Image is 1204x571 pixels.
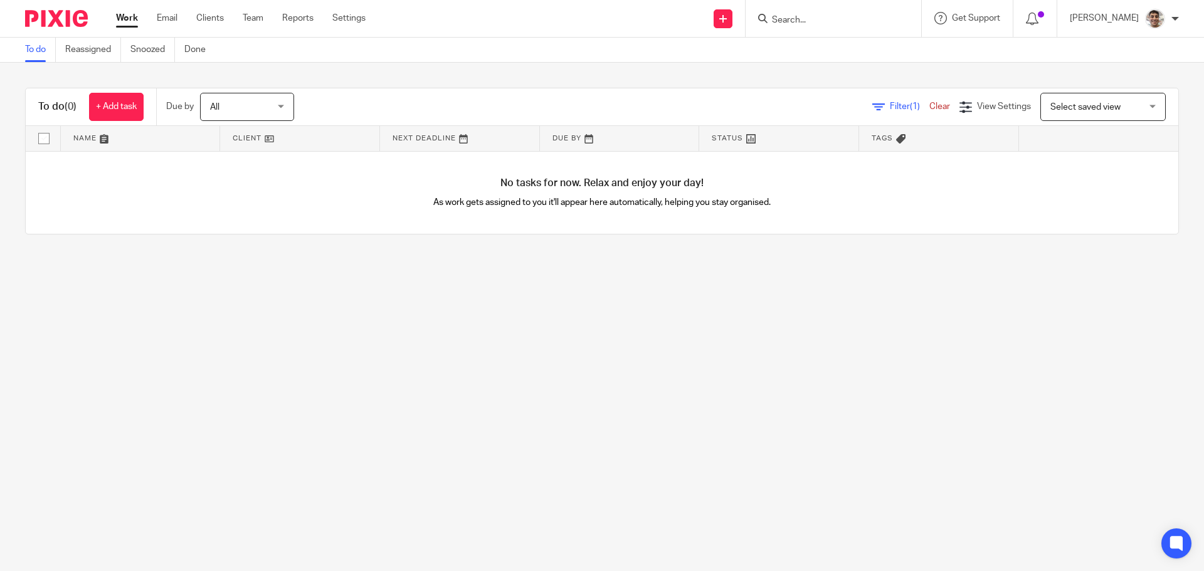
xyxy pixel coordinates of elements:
img: PXL_20240409_141816916.jpg [1145,9,1165,29]
p: Due by [166,100,194,113]
p: [PERSON_NAME] [1070,12,1139,24]
span: (0) [65,102,77,112]
span: Get Support [952,14,1000,23]
a: Reports [282,12,314,24]
a: Reassigned [65,38,121,62]
input: Search [771,15,884,26]
a: Clear [929,102,950,111]
span: Tags [872,135,893,142]
a: Clients [196,12,224,24]
a: Done [184,38,215,62]
a: + Add task [89,93,144,121]
p: As work gets assigned to you it'll appear here automatically, helping you stay organised. [314,196,890,209]
span: Filter [890,102,929,111]
a: To do [25,38,56,62]
span: All [210,103,219,112]
h4: No tasks for now. Relax and enjoy your day! [26,177,1178,190]
a: Email [157,12,177,24]
span: Select saved view [1050,103,1121,112]
a: Work [116,12,138,24]
span: View Settings [977,102,1031,111]
a: Team [243,12,263,24]
h1: To do [38,100,77,113]
span: (1) [910,102,920,111]
img: Pixie [25,10,88,27]
a: Settings [332,12,366,24]
a: Snoozed [130,38,175,62]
